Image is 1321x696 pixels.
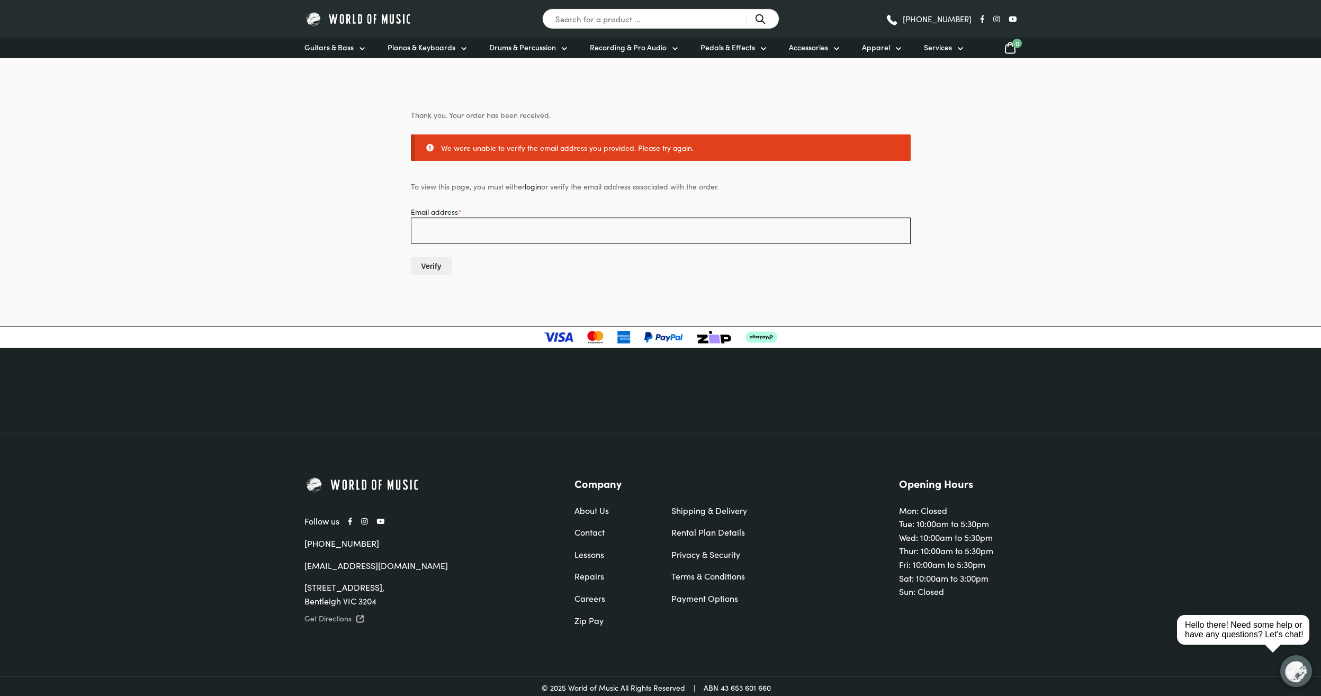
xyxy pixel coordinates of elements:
span: Accessories [789,42,828,53]
li: We were unable to verify the email address you provided. Please try again. [441,142,896,154]
a: Zip Pay [574,614,650,628]
a: Repairs [574,570,650,583]
a: Lessons [574,548,650,562]
div: Mon: Closed Tue: 10:00am to 5:30pm Wed: 10:00am to 5:30pm Thur: 10:00am to 5:30pm Fri: 10:00am to... [899,476,1017,599]
label: Email address [411,206,911,218]
span: Services [924,42,952,53]
span: Recording & Pro Audio [590,42,667,53]
a: Payment Options [671,592,747,605]
span: Guitars & Bass [304,42,354,53]
span: Drums & Percussion [489,42,556,53]
span: Pedals & Effects [700,42,755,53]
span: 0 [1012,39,1022,48]
a: Rental Plan Details [671,526,747,539]
a: [PHONE_NUMBER] [885,11,972,27]
h3: Company [574,476,747,491]
div: [STREET_ADDRESS], Bentleigh VIC 3204 [304,581,528,608]
a: [PHONE_NUMBER] [304,537,379,549]
div: Follow us [304,514,528,528]
span: [PHONE_NUMBER] [903,15,972,23]
span: Pianos & Keyboards [388,42,455,53]
a: [EMAIL_ADDRESS][DOMAIN_NAME] [304,559,448,571]
span: | [694,681,695,695]
a: Privacy & Security [671,548,747,562]
p: To view this page, you must either or verify the email address associated with the order. [411,180,911,193]
a: Contact [574,526,650,539]
span: © 2025 World of Music All Rights Reserved [542,681,685,695]
img: World of Music [304,476,421,494]
a: Terms & Conditions [671,570,747,583]
p: Thank you. Your order has been received. [411,109,911,121]
a: Shipping & Delivery [671,504,747,518]
img: World of Music [304,11,413,27]
input: Search for a product ... [542,8,779,29]
span: Apparel [862,42,890,53]
a: About Us [574,504,650,518]
h3: Opening Hours [899,476,1017,491]
a: Get Directions [304,612,528,626]
img: payment-logos-updated [544,331,777,344]
a: login [525,181,541,192]
span: ABN 43 653 601 660 [704,681,771,695]
a: Careers [574,592,650,605]
iframe: Chat with our support team [1167,580,1321,696]
button: Verify [411,257,452,275]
